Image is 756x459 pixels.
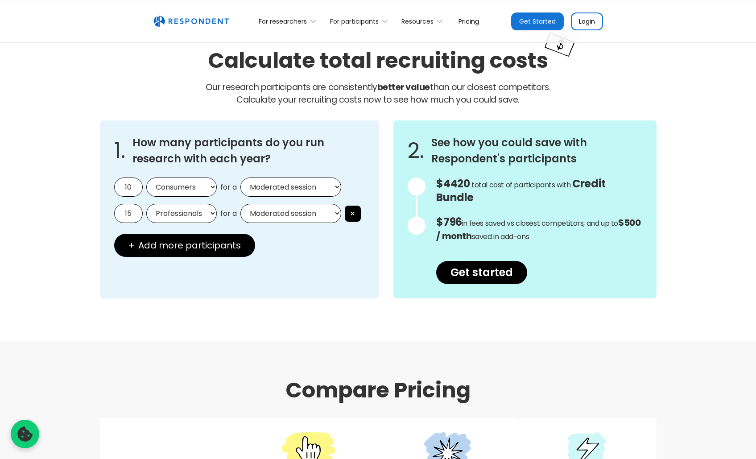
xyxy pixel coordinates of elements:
[571,12,603,30] a: Login
[325,11,396,32] div: For participants
[471,180,571,190] span: total cost of participants with
[436,216,642,243] p: in fees saved vs closest competitors, and up to saved in add-ons
[132,135,365,167] h3: How many participants do you run research with each year?
[128,241,135,250] span: +
[153,16,229,27] img: Untitled UI logotext
[330,17,379,26] div: For participants
[511,12,564,30] a: Get Started
[208,45,548,75] h2: Calculate total recruiting costs
[436,261,527,284] a: Get started
[254,11,325,32] div: For researchers
[114,234,255,257] button: + Add more participants
[431,135,642,167] h3: See how you could save with Respondent's participants
[100,81,657,106] p: Our research participants are consistently than our closest competitors.
[114,146,125,155] span: 1.
[220,209,237,218] span: for a
[259,17,307,26] div: For researchers
[451,11,486,32] a: Pricing
[436,176,470,191] span: $4420
[436,176,605,205] span: Credit Bundle
[377,81,430,93] strong: better value
[401,17,434,26] div: Resources
[93,377,664,404] h1: Compare Pricing
[408,146,424,155] span: 2.
[397,11,451,32] div: Resources
[153,16,229,27] a: home
[138,241,241,250] span: Add more participants
[345,206,361,222] button: ×
[220,183,237,192] span: for a
[436,215,462,229] span: $796
[236,94,520,106] span: Calculate your recruiting costs now to see how much you could save.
